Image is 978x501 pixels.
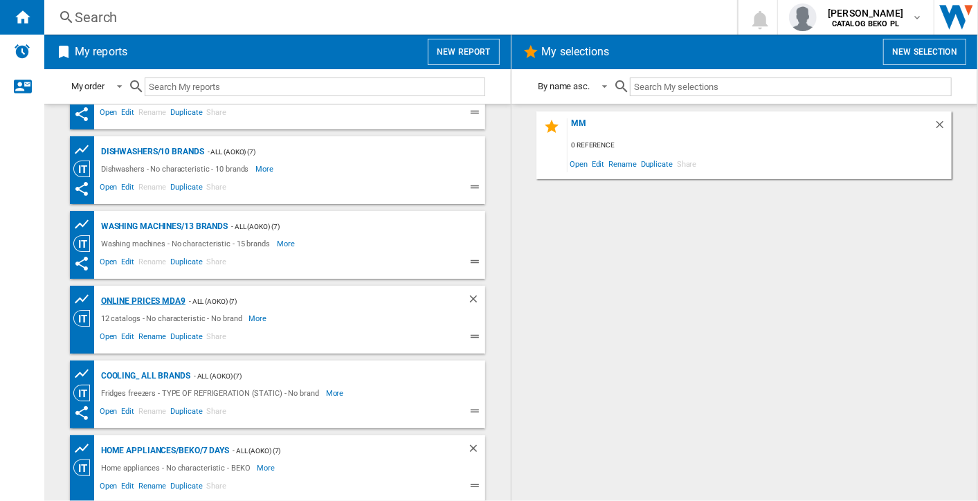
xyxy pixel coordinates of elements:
span: Share [204,405,228,421]
span: Edit [119,480,136,496]
div: Delete [934,118,952,137]
div: mm [568,118,934,137]
span: More [255,161,275,177]
div: Product prices grid [73,141,98,158]
span: Share [204,255,228,272]
div: - ALL (aoko) (7) [204,143,458,161]
div: My order [71,81,105,91]
div: - ALL (aoko) (7) [190,367,458,385]
ng-md-icon: This report has been shared with you [73,106,90,122]
span: Edit [119,405,136,421]
div: Delete [467,293,485,310]
div: 12 catalogs - No characteristic - No brand [98,310,249,327]
div: Search [75,8,701,27]
span: Edit [119,106,136,122]
span: Rename [606,154,638,173]
span: Open [98,330,120,347]
ng-md-icon: This report has been shared with you [73,255,90,272]
div: Product prices grid [73,216,98,233]
div: Product prices grid [73,440,98,457]
div: Home appliances - No characteristic - BEKO [98,459,257,476]
span: Duplicate [168,405,204,421]
button: New selection [883,39,966,65]
span: Share [204,480,228,496]
span: Rename [136,181,168,197]
div: - ALL (aoko) (7) [228,218,458,235]
span: More [326,385,346,401]
span: Share [675,154,699,173]
span: Edit [590,154,607,173]
span: Share [204,106,228,122]
span: Rename [136,405,168,421]
span: Open [98,480,120,496]
div: Product prices grid [73,291,98,308]
span: Edit [119,255,136,272]
div: Category View [73,385,98,401]
div: COOLING_ ALL BRANDS [98,367,190,385]
span: Duplicate [168,106,204,122]
div: Home appliances/BEKO/7 days [98,442,229,459]
img: alerts-logo.svg [14,43,30,60]
div: Category View [73,235,98,252]
span: Open [98,106,120,122]
span: Open [98,405,120,421]
span: More [249,310,269,327]
span: Duplicate [168,480,204,496]
span: Rename [136,106,168,122]
input: Search My reports [145,78,485,96]
ng-md-icon: This report has been shared with you [73,181,90,197]
div: Washing machines/13 brands [98,218,228,235]
input: Search My selections [630,78,952,96]
div: Online prices MDA9 [98,293,185,310]
div: Washing machines - No characteristic - 15 brands [98,235,277,252]
div: 0 reference [568,137,952,154]
span: More [277,235,297,252]
div: Category View [73,459,98,476]
span: Rename [136,255,168,272]
span: Rename [136,330,168,347]
div: Delete [467,442,485,459]
div: - ALL (aoko) (7) [229,442,440,459]
span: Open [568,154,590,173]
span: Duplicate [168,181,204,197]
h2: My reports [72,39,130,65]
span: Share [204,330,228,347]
span: Open [98,181,120,197]
span: Duplicate [639,154,675,173]
ng-md-icon: This report has been shared with you [73,405,90,421]
span: Rename [136,480,168,496]
span: Share [204,181,228,197]
button: New report [428,39,499,65]
img: profile.jpg [789,3,817,31]
div: Product prices grid [73,365,98,383]
span: Open [98,255,120,272]
div: Dishwashers - No characteristic - 10 brands [98,161,256,177]
div: Category View [73,161,98,177]
span: [PERSON_NAME] [828,6,903,20]
span: More [257,459,278,476]
h2: My selections [539,39,613,65]
span: Edit [119,181,136,197]
div: Dishwashers/10 brands [98,143,204,161]
div: By name asc. [538,81,590,91]
span: Edit [119,330,136,347]
span: Duplicate [168,255,204,272]
b: CATALOG BEKO PL [832,19,899,28]
div: Category View [73,310,98,327]
div: Fridges freezers - TYPE OF REFRIGERATION (STATIC) - No brand [98,385,326,401]
div: - ALL (aoko) (7) [185,293,440,310]
span: Duplicate [168,330,204,347]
